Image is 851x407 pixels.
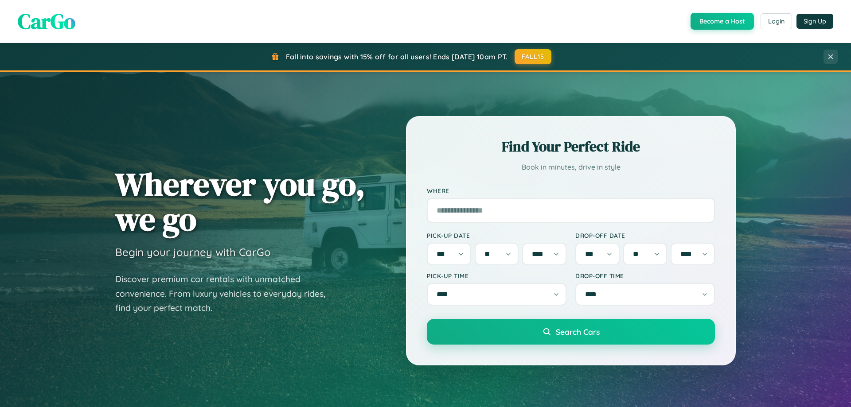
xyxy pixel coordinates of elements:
button: Search Cars [427,319,715,345]
button: Become a Host [691,13,754,30]
span: Search Cars [556,327,600,337]
h3: Begin your journey with CarGo [115,245,271,259]
button: Sign Up [796,14,833,29]
label: Pick-up Date [427,232,566,239]
span: CarGo [18,7,75,36]
button: Login [761,13,792,29]
label: Where [427,187,715,194]
label: Drop-off Time [575,272,715,279]
span: Fall into savings with 15% off for all users! Ends [DATE] 10am PT. [286,52,508,61]
label: Pick-up Time [427,272,566,279]
h2: Find Your Perfect Ride [427,137,715,156]
p: Book in minutes, drive in style [427,161,715,174]
button: FALL15 [515,49,552,64]
label: Drop-off Date [575,232,715,239]
h1: Wherever you go, we go [115,167,365,236]
p: Discover premium car rentals with unmatched convenience. From luxury vehicles to everyday rides, ... [115,272,337,315]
